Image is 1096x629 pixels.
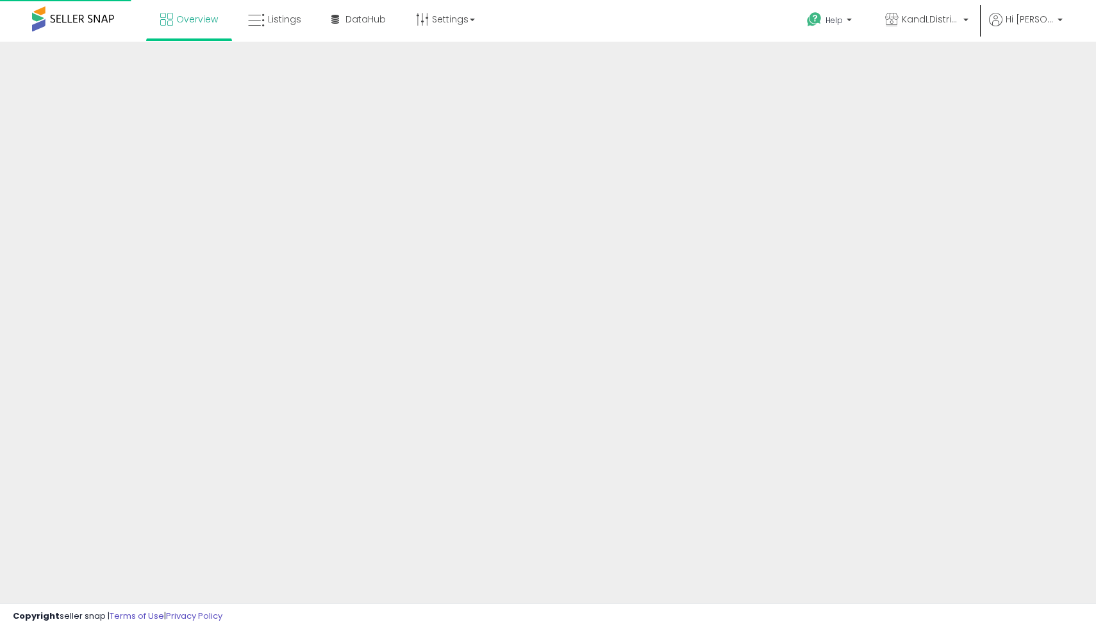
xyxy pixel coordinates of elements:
[902,13,959,26] span: KandLDistribution LLC
[989,13,1063,42] a: Hi [PERSON_NAME]
[176,13,218,26] span: Overview
[826,15,843,26] span: Help
[797,2,865,42] a: Help
[1006,13,1054,26] span: Hi [PERSON_NAME]
[806,12,822,28] i: Get Help
[345,13,386,26] span: DataHub
[268,13,301,26] span: Listings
